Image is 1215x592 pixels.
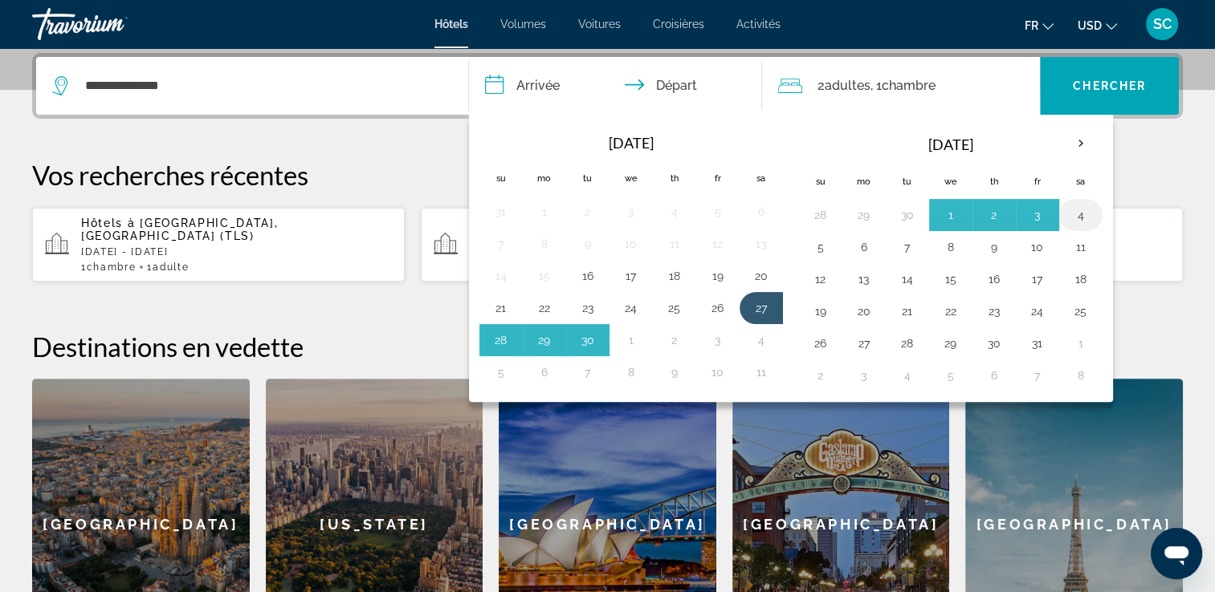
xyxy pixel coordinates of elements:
[1068,332,1094,355] button: Day 1
[662,297,687,319] button: Day 25
[705,361,731,383] button: Day 10
[488,233,514,255] button: Day 7
[1025,236,1050,258] button: Jour 10
[705,329,731,351] button: Day 3
[981,236,1007,258] button: Jour 9
[851,332,877,355] button: Day 27
[870,78,881,93] font: , 1
[938,268,964,290] button: Jour 15
[532,265,557,287] button: Day 15
[895,364,920,387] button: Day 4
[748,201,774,223] button: Day 6
[147,262,153,273] font: 1
[575,297,601,319] button: Day 23
[532,233,557,255] button: Day 8
[578,18,621,30] a: Voitures
[575,201,601,223] button: Day 2
[662,329,687,351] button: Day 2
[618,297,644,319] button: Day 24
[748,297,774,319] button: Jour 27
[532,201,557,223] button: Day 1
[653,18,704,30] a: Croisières
[851,364,877,387] button: Day 3
[705,201,731,223] button: Day 5
[808,300,834,322] button: Jour 19
[1153,16,1172,32] span: SC
[1151,528,1202,579] iframe: Bouton de lancement de la fenêtre de messagerie
[817,78,824,93] font: 2
[1025,14,1054,37] button: Changer la langue
[705,265,731,287] button: Day 19
[575,265,601,287] button: Jour 16
[32,207,405,282] button: Hôtels à [GEOGRAPHIC_DATA], [GEOGRAPHIC_DATA] (TLS)[DATE] - [DATE]1Chambre1Adulte
[32,3,193,45] a: Travorium
[1068,268,1094,290] button: Jour 18
[488,201,514,223] button: Day 31
[81,217,278,242] span: [GEOGRAPHIC_DATA], [GEOGRAPHIC_DATA] (TLS)
[981,364,1007,387] button: Day 6
[938,332,964,355] button: Day 29
[748,265,774,287] button: Day 20
[1025,364,1050,387] button: Day 7
[81,262,87,273] font: 1
[618,329,644,351] button: Day 1
[881,78,935,93] span: Chambre
[1068,364,1094,387] button: Day 8
[1068,204,1094,226] button: Jour 4
[1141,7,1183,41] button: Menu utilisateur
[153,262,189,273] span: Adulte
[748,233,774,255] button: Day 13
[1025,300,1050,322] button: Day 24
[532,297,557,319] button: Day 22
[488,361,514,383] button: Day 5
[575,361,601,383] button: Day 7
[808,236,834,258] button: Jour 5
[851,268,877,290] button: Jour 13
[762,57,1040,115] button: Voyageurs : 2 adultes, 0 enfants
[895,332,920,355] button: Day 28
[618,233,644,255] button: Day 10
[736,18,781,30] span: Activités
[1025,332,1050,355] button: Day 31
[662,361,687,383] button: Day 9
[851,204,877,226] button: Day 29
[981,300,1007,322] button: Day 23
[1059,125,1103,162] button: Next month
[32,159,1183,191] p: Vos recherches récentes
[1025,204,1050,226] button: Jour 3
[81,217,135,229] span: Hôtels à
[808,268,834,290] button: Jour 12
[32,330,1183,363] h2: Destinations en vedette
[938,236,964,258] button: Jour 8
[938,300,964,322] button: Day 22
[748,329,774,351] button: Day 4
[662,265,687,287] button: Day 18
[488,297,514,319] button: Day 21
[500,18,546,30] a: Volumes
[1078,19,1102,32] span: USD
[532,361,557,383] button: Day 6
[434,18,468,30] a: Hôtels
[895,236,920,258] button: Jour 7
[81,246,392,257] p: [DATE] - [DATE]
[662,233,687,255] button: Day 11
[1078,14,1117,37] button: Changer de devise
[662,201,687,223] button: Day 4
[808,332,834,355] button: Day 26
[895,268,920,290] button: Jour 14
[36,57,1179,115] div: Widget de recherche
[748,361,774,383] button: Day 11
[1025,268,1050,290] button: Jour 17
[981,332,1007,355] button: Day 30
[705,233,731,255] button: Day 12
[938,204,964,226] button: Jour 1
[895,300,920,322] button: Day 21
[618,201,644,223] button: Day 3
[618,265,644,287] button: Day 17
[928,136,973,153] font: [DATE]
[808,364,834,387] button: Day 2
